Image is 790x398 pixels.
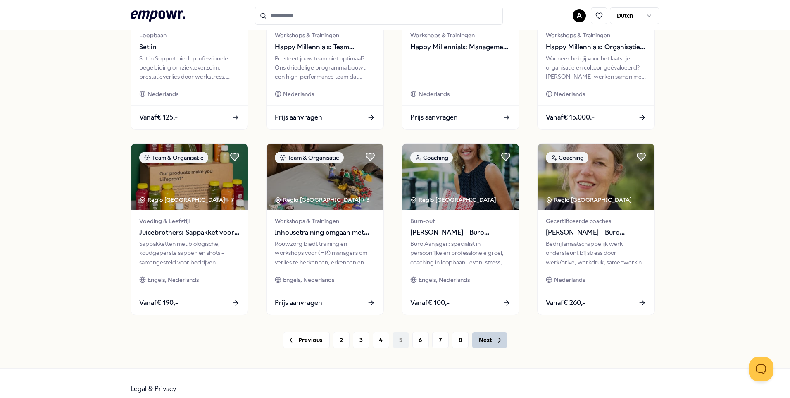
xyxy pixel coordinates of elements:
a: Legal & Privacy [131,385,176,393]
span: Gecertificeerde coaches [546,216,646,225]
div: Presteert jouw team niet optimaal? Ons driedelige programma bouwt een high-performance team dat f... [275,54,375,82]
div: Team & Organisatie [139,152,208,163]
span: Engels, Nederlands [148,275,199,284]
span: Set in [139,42,240,53]
span: Workshops & Trainingen [275,31,375,40]
img: package image [131,144,248,210]
button: Previous [283,332,330,348]
a: package imageTeam & OrganisatieRegio [GEOGRAPHIC_DATA] + 3Workshops & TrainingenInhousetraining o... [266,143,384,315]
span: Voeding & Leefstijl [139,216,240,225]
span: Nederlands [554,275,585,284]
a: package imageCoachingRegio [GEOGRAPHIC_DATA] Gecertificeerde coaches[PERSON_NAME] - Buro Noorderl... [537,143,655,315]
div: Bedrijfsmaatschappelijk werk ondersteunt bij stress door werk/prive, werkdruk, samenwerking en re... [546,239,646,267]
span: Nederlands [283,89,314,98]
div: Wanneer heb jij voor het laatst je organisatie en cultuur geëvalueerd? [PERSON_NAME] werken samen... [546,54,646,82]
span: Workshops & Trainingen [410,31,511,40]
span: Happy Millennials: Team Ontwikkeling [275,42,375,53]
span: Inhousetraining omgaan met [PERSON_NAME] op de werkvloer [275,227,375,238]
div: Rouwzorg biedt training en workshops voor (HR) managers om verlies te herkennen, erkennen en bege... [275,239,375,267]
button: 3 [353,332,369,348]
button: 6 [412,332,429,348]
span: Burn-out [410,216,511,225]
div: Team & Organisatie [275,152,344,163]
iframe: Help Scout Beacon - Open [749,357,773,381]
div: Regio [GEOGRAPHIC_DATA] + 3 [275,195,370,204]
span: Prijs aanvragen [275,112,322,123]
span: Nederlands [554,89,585,98]
span: Vanaf € 125,- [139,112,178,123]
span: Nederlands [148,89,178,98]
span: Happy Millennials: Management Team Ontwikkeling [410,42,511,53]
span: Happy Millennials: Organisatie & Cultuur Ontwikkeling [546,42,646,53]
input: Search for products, categories or subcategories [255,7,503,25]
span: Prijs aanvragen [410,112,458,123]
img: package image [267,144,383,210]
div: Regio [GEOGRAPHIC_DATA] [546,195,633,204]
div: Set in Support biedt professionele begeleiding om ziekteverzuim, prestatieverlies door werkstress... [139,54,240,82]
span: Engels, Nederlands [283,275,334,284]
span: Vanaf € 15.000,- [546,112,595,123]
span: Nederlands [419,89,450,98]
div: Regio [GEOGRAPHIC_DATA] + 7 [139,195,234,204]
button: 8 [452,332,469,348]
img: package image [402,144,519,210]
span: Juicebrothers: Sappakket voor bedrijven [139,227,240,238]
span: Workshops & Trainingen [275,216,375,225]
div: Buro Aanjager: specialist in persoonlijke en professionele groei, coaching in loopbaan, leven, st... [410,239,511,267]
span: Vanaf € 100,- [410,297,450,308]
button: 2 [333,332,350,348]
span: [PERSON_NAME] - Buro Aanjager [410,227,511,238]
span: Prijs aanvragen [275,297,322,308]
a: package imageTeam & OrganisatieRegio [GEOGRAPHIC_DATA] + 7Voeding & LeefstijlJuicebrothers: Sappa... [131,143,248,315]
div: Regio [GEOGRAPHIC_DATA] [410,195,497,204]
button: A [573,9,586,22]
div: Sappakketten met biologische, koudgeperste sappen en shots – samengesteld voor bedrijven. [139,239,240,267]
span: Vanaf € 190,- [139,297,178,308]
img: package image [538,144,654,210]
button: 4 [373,332,389,348]
div: Coaching [410,152,453,163]
span: Engels, Nederlands [419,275,470,284]
button: 7 [432,332,449,348]
div: Coaching [546,152,588,163]
span: Loopbaan [139,31,240,40]
a: package imageCoachingRegio [GEOGRAPHIC_DATA] Burn-out[PERSON_NAME] - Buro AanjagerBuro Aanjager: ... [402,143,519,315]
span: Workshops & Trainingen [546,31,646,40]
button: Next [472,332,507,348]
span: [PERSON_NAME] - Buro Noorderlingen [546,227,646,238]
span: Vanaf € 260,- [546,297,585,308]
